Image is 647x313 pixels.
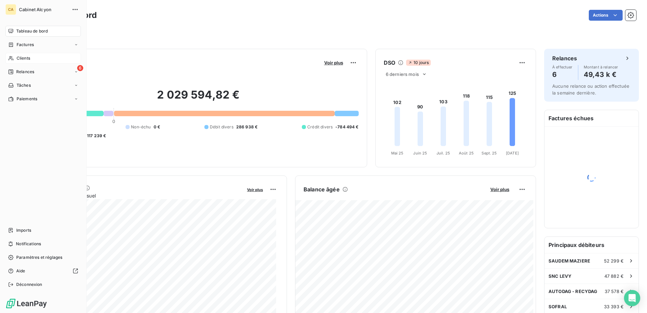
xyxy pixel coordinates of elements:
span: 0 [112,119,115,124]
h6: Principaux débiteurs [544,237,639,253]
span: Débit divers [210,124,233,130]
span: Paramètres et réglages [16,254,62,260]
span: Voir plus [324,60,343,65]
span: -117 239 € [85,133,106,139]
span: Aide [16,268,25,274]
h6: Relances [552,54,577,62]
span: Chiffre d'affaires mensuel [38,192,242,199]
tspan: Juin 25 [413,151,427,155]
img: Logo LeanPay [5,298,47,309]
span: À effectuer [552,65,573,69]
span: AUTODAG - RECYDAG [549,289,598,294]
span: Déconnexion [16,281,42,288]
span: 37 578 € [605,289,624,294]
span: Voir plus [247,187,263,192]
button: Voir plus [245,186,265,192]
button: Voir plus [488,186,511,192]
span: Tâches [17,82,31,88]
tspan: Août 25 [459,151,474,155]
h4: 6 [552,69,573,80]
span: 6 [77,65,83,71]
span: SOFRAL [549,304,567,309]
span: 6 derniers mois [386,71,419,77]
span: SAUDEM MAZIERE [549,258,590,264]
span: 47 882 € [604,273,624,279]
span: Voir plus [490,187,509,192]
tspan: Sept. 25 [482,151,497,155]
span: 52 299 € [604,258,624,264]
tspan: [DATE] [506,151,519,155]
span: Paiements [17,96,37,102]
button: Actions [589,10,623,21]
button: Voir plus [322,60,345,66]
span: Cabinet Alcyon [19,7,68,12]
span: 10 jours [406,60,431,66]
span: 286 938 € [236,124,258,130]
h2: 2 029 594,82 € [38,88,359,108]
tspan: Mai 25 [391,151,403,155]
span: Relances [16,69,34,75]
span: Crédit divers [307,124,333,130]
a: Aide [5,266,81,276]
h6: DSO [384,59,395,67]
h6: Balance âgée [304,185,340,193]
span: Factures [17,42,34,48]
div: Open Intercom Messenger [624,290,640,306]
span: SNC LEVY [549,273,572,279]
span: Tableau de bord [16,28,48,34]
h6: Factures échues [544,110,639,126]
span: Aucune relance ou action effectuée la semaine dernière. [552,83,629,96]
span: Notifications [16,241,41,247]
span: Montant à relancer [584,65,618,69]
span: Non-échu [131,124,151,130]
div: CA [5,4,16,15]
h4: 49,43 k € [584,69,618,80]
span: 33 393 € [604,304,624,309]
span: Clients [17,55,30,61]
span: 0 € [154,124,160,130]
span: -784 494 € [335,124,359,130]
span: Imports [16,227,31,233]
tspan: Juil. 25 [437,151,450,155]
